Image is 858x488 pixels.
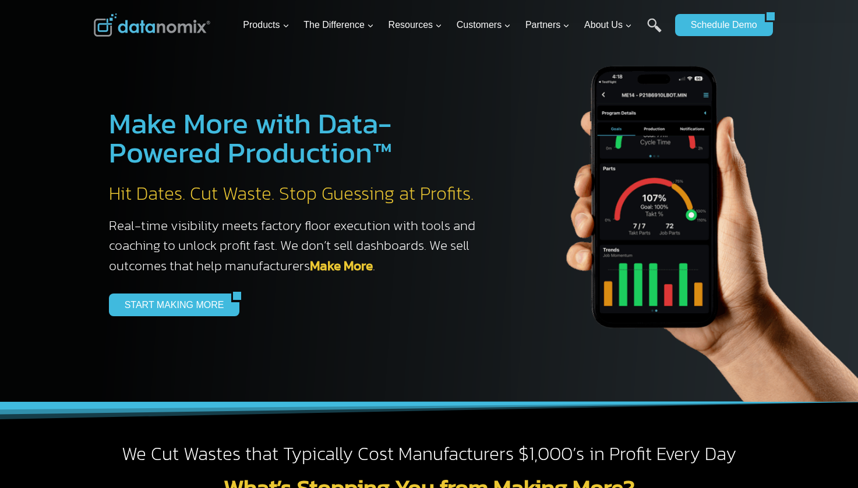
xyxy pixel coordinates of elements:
span: Partners [525,17,570,33]
iframe: Popup CTA [6,282,193,482]
a: START MAKING MORE [109,293,232,316]
nav: Primary Navigation [238,6,669,44]
h3: Real-time visibility meets factory floor execution with tools and coaching to unlock profit fast.... [109,215,488,276]
img: Datanomix [94,13,210,37]
span: Resources [389,17,442,33]
h2: Hit Dates. Cut Waste. Stop Guessing at Profits. [109,182,488,206]
a: Make More [310,256,373,275]
h2: We Cut Wastes that Typically Cost Manufacturers $1,000’s in Profit Every Day [94,442,765,466]
a: Search [647,18,662,44]
span: Customers [457,17,511,33]
span: Products [243,17,289,33]
span: The Difference [303,17,374,33]
span: About Us [584,17,632,33]
a: Schedule Demo [675,14,765,36]
h1: Make More with Data-Powered Production™ [109,109,488,167]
